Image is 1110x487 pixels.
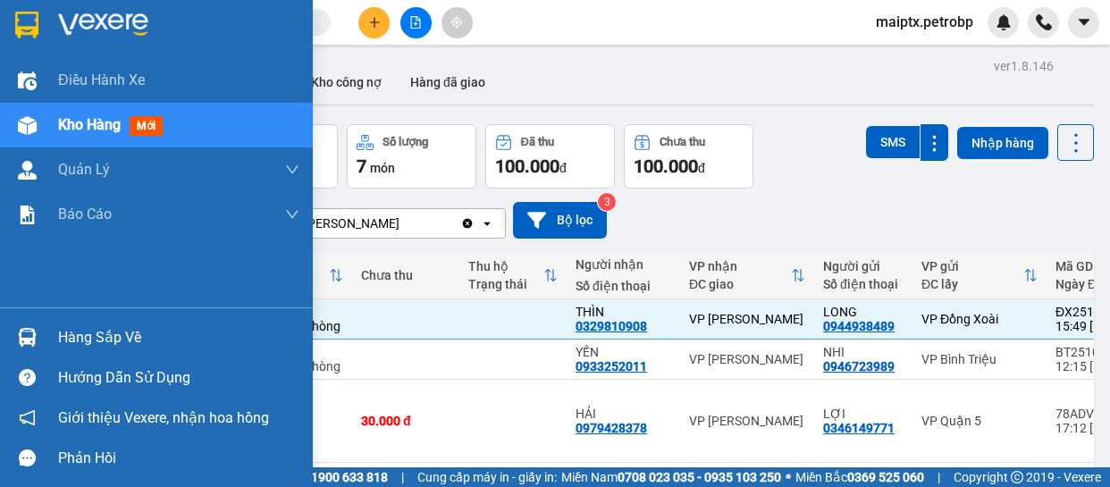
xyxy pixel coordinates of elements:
[130,116,163,136] span: mới
[1076,14,1092,30] span: caret-down
[576,359,647,374] div: 0933252011
[480,216,494,231] svg: open
[450,16,463,29] span: aim
[847,470,924,484] strong: 0369 525 060
[58,407,269,429] span: Giới thiệu Vexere, nhận hoa hồng
[18,328,37,347] img: warehouse-icon
[921,352,1038,366] div: VP Bình Triệu
[401,467,404,487] span: |
[285,214,399,232] div: VP [PERSON_NAME]
[698,161,705,175] span: đ
[576,279,671,293] div: Số điện thoại
[576,421,647,435] div: 0979428378
[921,414,1038,428] div: VP Quận 5
[912,252,1047,299] th: Toggle SortBy
[921,312,1038,326] div: VP Đồng Xoài
[400,7,432,38] button: file-add
[495,155,559,177] span: 100.000
[513,202,607,239] button: Bộ lọc
[938,467,940,487] span: |
[58,203,112,225] span: Báo cáo
[823,345,904,359] div: NHI
[58,116,121,133] span: Kho hàng
[921,259,1023,273] div: VP gửi
[441,7,473,38] button: aim
[18,161,37,180] img: warehouse-icon
[561,467,781,487] span: Miền Nam
[823,305,904,319] div: LONG
[18,206,37,224] img: solution-icon
[559,161,567,175] span: đ
[795,467,924,487] span: Miền Bắc
[459,252,567,299] th: Toggle SortBy
[823,407,904,421] div: LỢI
[19,409,36,426] span: notification
[311,470,388,484] strong: 1900 633 818
[634,155,698,177] span: 100.000
[689,414,805,428] div: VP [PERSON_NAME]
[347,124,476,189] button: Số lượng7món
[383,136,428,148] div: Số lượng
[786,474,791,481] span: ⚪️
[994,56,1054,76] div: ver 1.8.146
[58,365,299,391] div: Hướng dẫn sử dụng
[19,449,36,466] span: message
[409,16,422,29] span: file-add
[368,16,381,29] span: plus
[823,259,904,273] div: Người gửi
[468,277,543,291] div: Trạng thái
[1068,7,1099,38] button: caret-down
[576,345,671,359] div: YẾN
[862,11,988,33] span: maiptx.petrobp
[401,214,403,232] input: Selected VP Minh Hưng.
[15,12,38,38] img: logo-vxr
[823,277,904,291] div: Số điện thoại
[957,127,1048,159] button: Nhập hàng
[689,259,791,273] div: VP nhận
[396,61,500,104] button: Hàng đã giao
[58,324,299,351] div: Hàng sắp về
[58,445,299,472] div: Phản hồi
[866,126,920,158] button: SMS
[823,359,895,374] div: 0946723989
[996,14,1012,30] img: icon-new-feature
[598,193,616,211] sup: 3
[576,407,671,421] div: HẢI
[485,124,615,189] button: Đã thu100.000đ
[361,268,450,282] div: Chưa thu
[58,69,145,91] span: Điều hành xe
[823,421,895,435] div: 0346149771
[297,61,396,104] button: Kho công nợ
[358,7,390,38] button: plus
[58,158,110,181] span: Quản Lý
[660,136,705,148] div: Chưa thu
[576,257,671,272] div: Người nhận
[1036,14,1052,30] img: phone-icon
[370,161,395,175] span: món
[689,352,805,366] div: VP [PERSON_NAME]
[680,252,814,299] th: Toggle SortBy
[618,470,781,484] strong: 0708 023 035 - 0935 103 250
[18,71,37,90] img: warehouse-icon
[285,207,299,222] span: down
[921,277,1023,291] div: ĐC lấy
[460,216,475,231] svg: Clear value
[417,467,557,487] span: Cung cấp máy in - giấy in:
[576,319,647,333] div: 0329810908
[18,116,37,135] img: warehouse-icon
[689,312,805,326] div: VP [PERSON_NAME]
[689,277,791,291] div: ĐC giao
[361,414,450,428] div: 30.000 đ
[1011,471,1023,483] span: copyright
[823,319,895,333] div: 0944938489
[468,259,543,273] div: Thu hộ
[624,124,753,189] button: Chưa thu100.000đ
[285,163,299,177] span: down
[521,136,554,148] div: Đã thu
[576,305,671,319] div: THÌN
[19,369,36,386] span: question-circle
[357,155,366,177] span: 7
